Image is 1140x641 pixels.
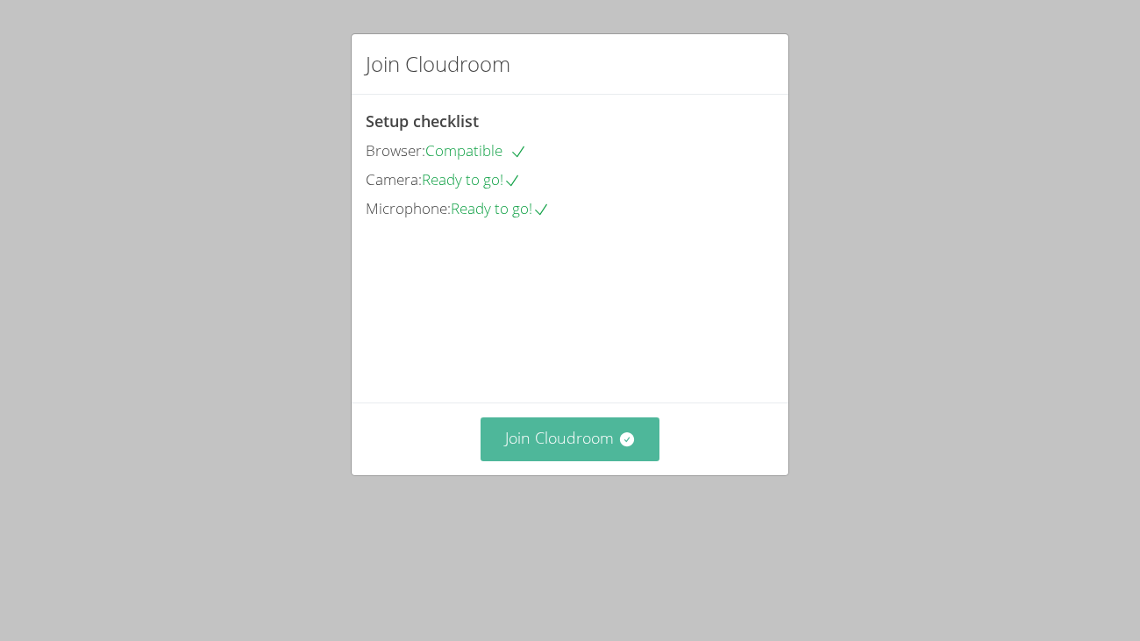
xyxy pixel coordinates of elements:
span: Browser: [366,140,425,160]
span: Ready to go! [422,169,521,189]
span: Compatible [425,140,527,160]
button: Join Cloudroom [481,417,660,460]
span: Ready to go! [451,198,550,218]
span: Setup checklist [366,110,479,132]
span: Microphone: [366,198,451,218]
h2: Join Cloudroom [366,48,510,80]
span: Camera: [366,169,422,189]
